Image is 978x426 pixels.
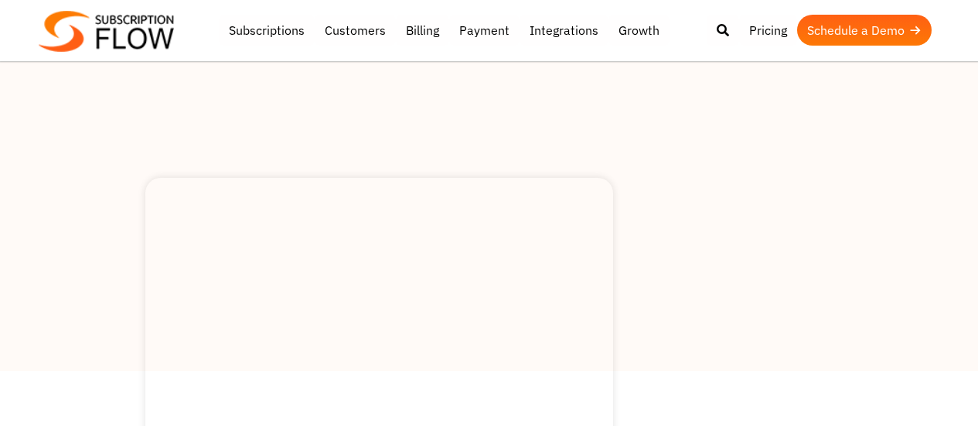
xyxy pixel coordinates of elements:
[39,11,174,52] img: Subscriptionflow
[520,15,608,46] a: Integrations
[608,15,670,46] a: Growth
[315,15,396,46] a: Customers
[396,15,449,46] a: Billing
[219,15,315,46] a: Subscriptions
[449,15,520,46] a: Payment
[739,15,797,46] a: Pricing
[797,15,932,46] a: Schedule a Demo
